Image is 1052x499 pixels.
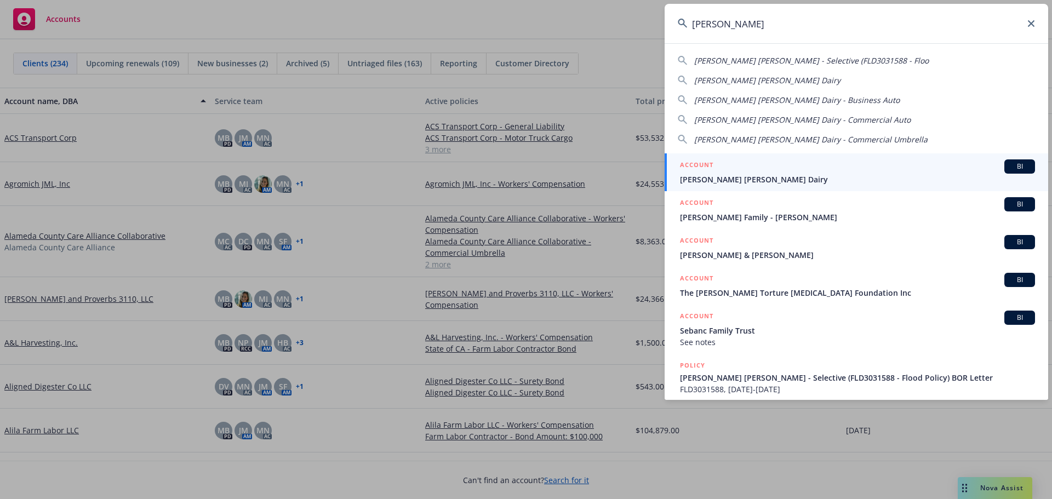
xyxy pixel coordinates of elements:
[665,153,1048,191] a: ACCOUNTBI[PERSON_NAME] [PERSON_NAME] Dairy
[665,4,1048,43] input: Search...
[665,191,1048,229] a: ACCOUNTBI[PERSON_NAME] Family - [PERSON_NAME]
[680,372,1035,383] span: [PERSON_NAME] [PERSON_NAME] - Selective (FLD3031588 - Flood Policy) BOR Letter
[665,229,1048,267] a: ACCOUNTBI[PERSON_NAME] & [PERSON_NAME]
[680,159,713,173] h5: ACCOUNT
[680,249,1035,261] span: [PERSON_NAME] & [PERSON_NAME]
[680,311,713,324] h5: ACCOUNT
[1009,162,1031,171] span: BI
[1009,313,1031,323] span: BI
[665,267,1048,305] a: ACCOUNTBIThe [PERSON_NAME] Torture [MEDICAL_DATA] Foundation Inc
[680,273,713,286] h5: ACCOUNT
[694,75,841,85] span: [PERSON_NAME] [PERSON_NAME] Dairy
[1009,199,1031,209] span: BI
[680,360,705,371] h5: POLICY
[680,336,1035,348] span: See notes
[680,235,713,248] h5: ACCOUNT
[1009,275,1031,285] span: BI
[680,197,713,210] h5: ACCOUNT
[694,134,928,145] span: [PERSON_NAME] [PERSON_NAME] Dairy - Commercial Umbrella
[665,305,1048,354] a: ACCOUNTBISebanc Family TrustSee notes
[1009,237,1031,247] span: BI
[680,211,1035,223] span: [PERSON_NAME] Family - [PERSON_NAME]
[694,55,929,66] span: [PERSON_NAME] [PERSON_NAME] - Selective (FLD3031588 - Floo
[680,383,1035,395] span: FLD3031588, [DATE]-[DATE]
[694,95,900,105] span: [PERSON_NAME] [PERSON_NAME] Dairy - Business Auto
[680,174,1035,185] span: [PERSON_NAME] [PERSON_NAME] Dairy
[680,287,1035,299] span: The [PERSON_NAME] Torture [MEDICAL_DATA] Foundation Inc
[680,325,1035,336] span: Sebanc Family Trust
[665,354,1048,401] a: POLICY[PERSON_NAME] [PERSON_NAME] - Selective (FLD3031588 - Flood Policy) BOR LetterFLD3031588, [...
[694,114,911,125] span: [PERSON_NAME] [PERSON_NAME] Dairy - Commercial Auto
